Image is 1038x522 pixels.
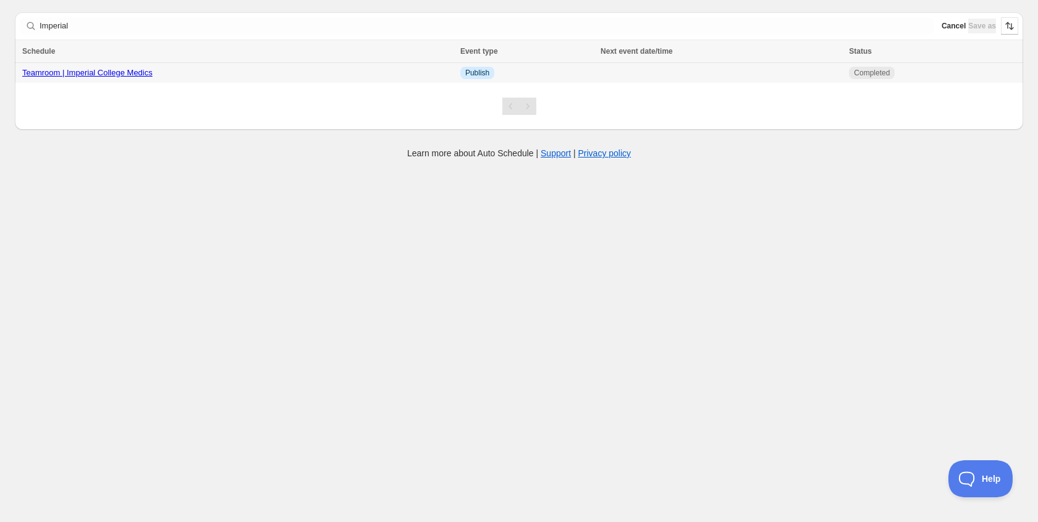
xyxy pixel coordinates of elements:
span: Publish [465,68,489,78]
a: Privacy policy [578,148,631,158]
span: Event type [460,47,498,56]
a: Teamroom | Imperial College Medics [22,68,153,77]
input: Searching schedules by name [40,17,934,35]
button: Cancel [942,19,966,33]
iframe: Toggle Customer Support [948,460,1013,497]
span: Status [849,47,872,56]
span: Cancel [942,21,966,31]
span: Next event date/time [601,47,673,56]
nav: Pagination [502,98,536,115]
span: Schedule [22,47,55,56]
span: Completed [854,68,890,78]
a: Support [541,148,571,158]
button: Sort the results [1001,17,1018,35]
p: Learn more about Auto Schedule | | [407,147,631,159]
